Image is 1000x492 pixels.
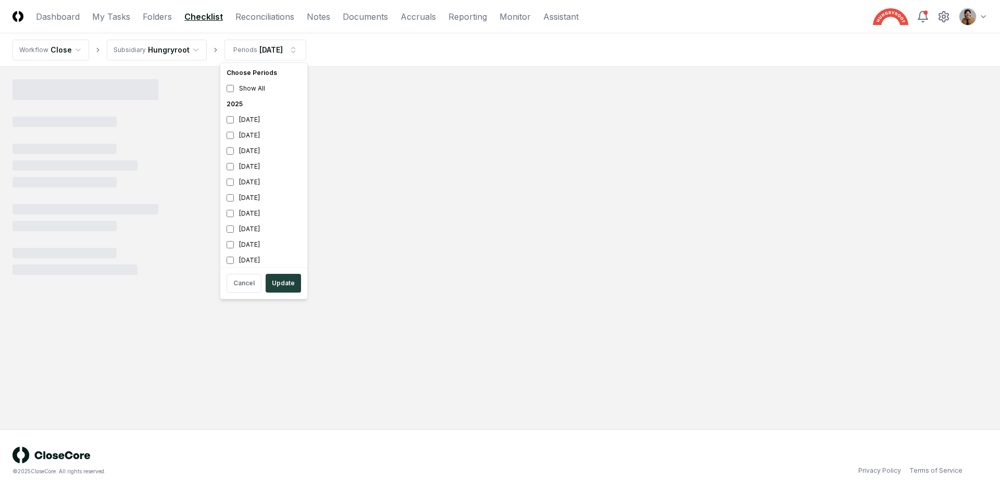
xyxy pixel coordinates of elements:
[222,81,305,96] div: Show All
[227,274,261,293] button: Cancel
[266,274,301,293] button: Update
[222,96,305,112] div: 2025
[222,253,305,268] div: [DATE]
[222,221,305,237] div: [DATE]
[222,65,305,81] div: Choose Periods
[222,174,305,190] div: [DATE]
[222,159,305,174] div: [DATE]
[222,143,305,159] div: [DATE]
[222,112,305,128] div: [DATE]
[222,237,305,253] div: [DATE]
[222,128,305,143] div: [DATE]
[222,190,305,206] div: [DATE]
[222,206,305,221] div: [DATE]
